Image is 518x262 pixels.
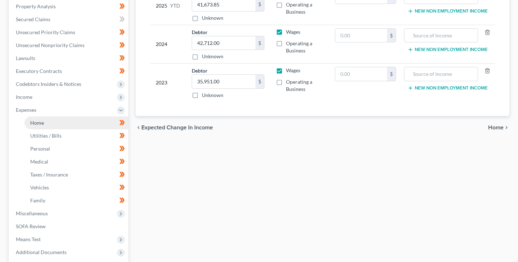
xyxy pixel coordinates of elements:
a: Utilities / Bills [24,129,128,142]
label: Debtor [192,28,208,36]
label: Debtor [192,67,208,74]
span: Miscellaneous [16,210,48,216]
span: Lawsuits [16,55,35,61]
button: New Non Employment Income [408,85,488,91]
button: Home chevron_right [488,125,509,130]
input: Source of Income [408,67,474,81]
input: Source of Income [408,29,474,42]
a: Vehicles [24,181,128,194]
a: Secured Claims [10,13,128,26]
i: chevron_left [136,125,141,130]
span: Income [16,94,32,100]
button: New Non Employment Income [408,8,488,14]
span: Secured Claims [16,16,50,22]
input: 0.00 [335,29,387,42]
a: Taxes / Insurance [24,168,128,181]
a: Family [24,194,128,207]
span: Codebtors Insiders & Notices [16,81,81,87]
a: Lawsuits [10,52,128,65]
div: $ [255,75,264,88]
input: 0.00 [192,36,255,50]
span: Expenses [16,107,36,113]
span: SOFA Review [16,223,46,229]
div: $ [387,67,396,81]
a: SOFA Review [10,220,128,233]
label: Unknown [202,14,223,22]
span: Vehicles [30,184,49,190]
label: Unknown [202,92,223,99]
span: Taxes / Insurance [30,171,68,178]
span: Executory Contracts [16,68,62,74]
a: Medical [24,155,128,168]
span: Additional Documents [16,249,67,255]
span: Expected Change in Income [141,125,213,130]
input: 0.00 [335,67,387,81]
span: YTD [170,2,180,9]
span: Property Analysis [16,3,56,9]
div: $ [255,36,264,50]
div: 2023 [156,67,180,99]
input: 0.00 [192,75,255,88]
span: Utilities / Bills [30,133,62,139]
button: chevron_left Expected Change in Income [136,125,213,130]
a: Personal [24,142,128,155]
span: Means Test [16,236,41,242]
i: chevron_right [504,125,509,130]
span: Operating a Business [286,79,312,92]
a: Home [24,116,128,129]
span: Wages [286,29,300,35]
a: Executory Contracts [10,65,128,78]
span: Operating a Business [286,1,312,15]
div: 2024 [156,28,180,60]
label: Unknown [202,53,223,60]
span: Family [30,197,45,203]
a: Unsecured Nonpriority Claims [10,39,128,52]
span: Unsecured Priority Claims [16,29,75,35]
span: Medical [30,158,48,165]
span: Wages [286,67,300,73]
span: Home [30,120,44,126]
button: New Non Employment Income [408,47,488,52]
div: $ [387,29,396,42]
span: Operating a Business [286,40,312,54]
span: Home [488,125,504,130]
a: Unsecured Priority Claims [10,26,128,39]
span: Unsecured Nonpriority Claims [16,42,85,48]
span: Personal [30,146,50,152]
